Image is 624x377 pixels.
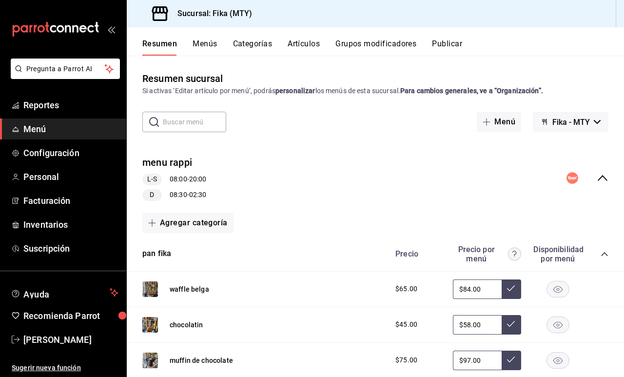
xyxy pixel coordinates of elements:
[170,8,253,20] h3: Sucursal: Fika (MTY)
[601,250,608,258] button: collapse-category-row
[477,112,521,132] button: Menú
[142,174,206,185] div: 08:00 - 20:00
[142,71,223,86] div: Resumen sucursal
[533,112,608,132] button: Fika - MTY
[395,355,417,365] span: $75.00
[453,245,521,263] div: Precio por menú
[23,122,118,136] span: Menú
[386,249,448,258] div: Precio
[142,39,624,56] div: navigation tabs
[170,284,209,294] button: waffle belga
[127,148,624,209] div: collapse-menu-row
[170,356,233,365] button: muffin de chocolate
[23,99,118,112] span: Reportes
[432,39,462,56] button: Publicar
[23,218,118,231] span: Inventarios
[26,64,105,74] span: Pregunta a Parrot AI
[395,319,417,330] span: $45.00
[146,190,158,200] span: D
[23,146,118,159] span: Configuración
[533,245,582,263] div: Disponibilidad por menú
[23,170,118,183] span: Personal
[142,281,158,297] img: Preview
[142,189,206,201] div: 08:30 - 02:30
[142,353,158,368] img: Preview
[453,279,502,299] input: Sin ajuste
[142,156,192,170] button: menu rappi
[12,363,118,373] span: Sugerir nueva función
[142,86,608,96] div: Si activas ‘Editar artículo por menú’, podrás los menús de esta sucursal.
[107,25,115,33] button: open_drawer_menu
[275,87,315,95] strong: personalizar
[143,174,161,184] span: L-S
[23,333,118,346] span: [PERSON_NAME]
[23,194,118,207] span: Facturación
[11,59,120,79] button: Pregunta a Parrot AI
[163,112,226,132] input: Buscar menú
[288,39,320,56] button: Artículos
[142,317,158,333] img: Preview
[552,118,590,127] span: Fika - MTY
[142,248,171,259] button: pan fika
[400,87,543,95] strong: Para cambios generales, ve a “Organización”.
[23,242,118,255] span: Suscripción
[142,213,234,233] button: Agregar categoría
[7,71,120,81] a: Pregunta a Parrot AI
[142,39,177,56] button: Resumen
[170,320,203,330] button: chocolatin
[23,287,106,298] span: Ayuda
[395,284,417,294] span: $65.00
[23,309,118,322] span: Recomienda Parrot
[335,39,416,56] button: Grupos modificadores
[453,351,502,370] input: Sin ajuste
[233,39,273,56] button: Categorías
[193,39,217,56] button: Menús
[453,315,502,335] input: Sin ajuste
